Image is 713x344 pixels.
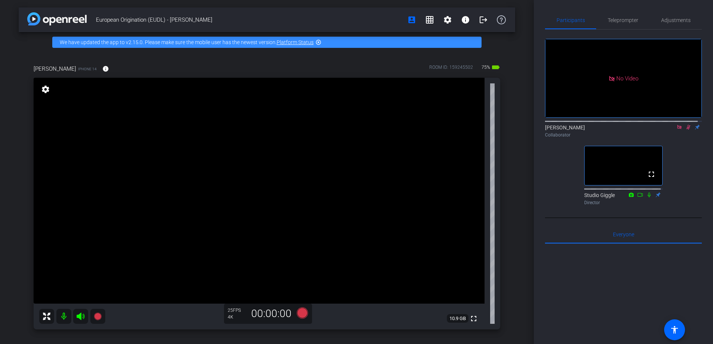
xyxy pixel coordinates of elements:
div: Collaborator [545,132,702,138]
span: Everyone [613,232,634,237]
span: Teleprompter [608,18,638,23]
img: app-logo [27,12,87,25]
mat-icon: settings [443,15,452,24]
mat-icon: info [102,65,109,72]
div: 25 [228,307,246,313]
mat-icon: account_box [407,15,416,24]
mat-icon: grid_on [425,15,434,24]
span: iPhone 14 [78,66,97,72]
mat-icon: accessibility [670,325,679,334]
mat-icon: info [461,15,470,24]
span: [PERSON_NAME] [34,65,76,73]
div: We have updated the app to v2.15.0. Please make sure the mobile user has the newest version. [52,37,482,48]
mat-icon: settings [40,85,51,94]
span: Participants [557,18,585,23]
a: Platform Status [277,39,314,45]
div: Director [584,199,663,206]
mat-icon: battery_std [491,63,500,72]
span: 75% [480,61,491,73]
span: Adjustments [661,18,691,23]
div: [PERSON_NAME] [545,124,702,138]
div: 4K [228,314,246,320]
span: 10.9 GB [447,314,468,323]
mat-icon: fullscreen [469,314,478,323]
div: ROOM ID: 159245502 [429,64,473,75]
mat-icon: logout [479,15,488,24]
span: FPS [233,308,241,313]
mat-icon: fullscreen [647,170,656,179]
div: Studio Giggle [584,191,663,206]
span: European Origination (EUDL) - [PERSON_NAME] [96,12,403,27]
div: 00:00:00 [246,307,296,320]
mat-icon: highlight_off [315,39,321,45]
span: No Video [616,75,638,82]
